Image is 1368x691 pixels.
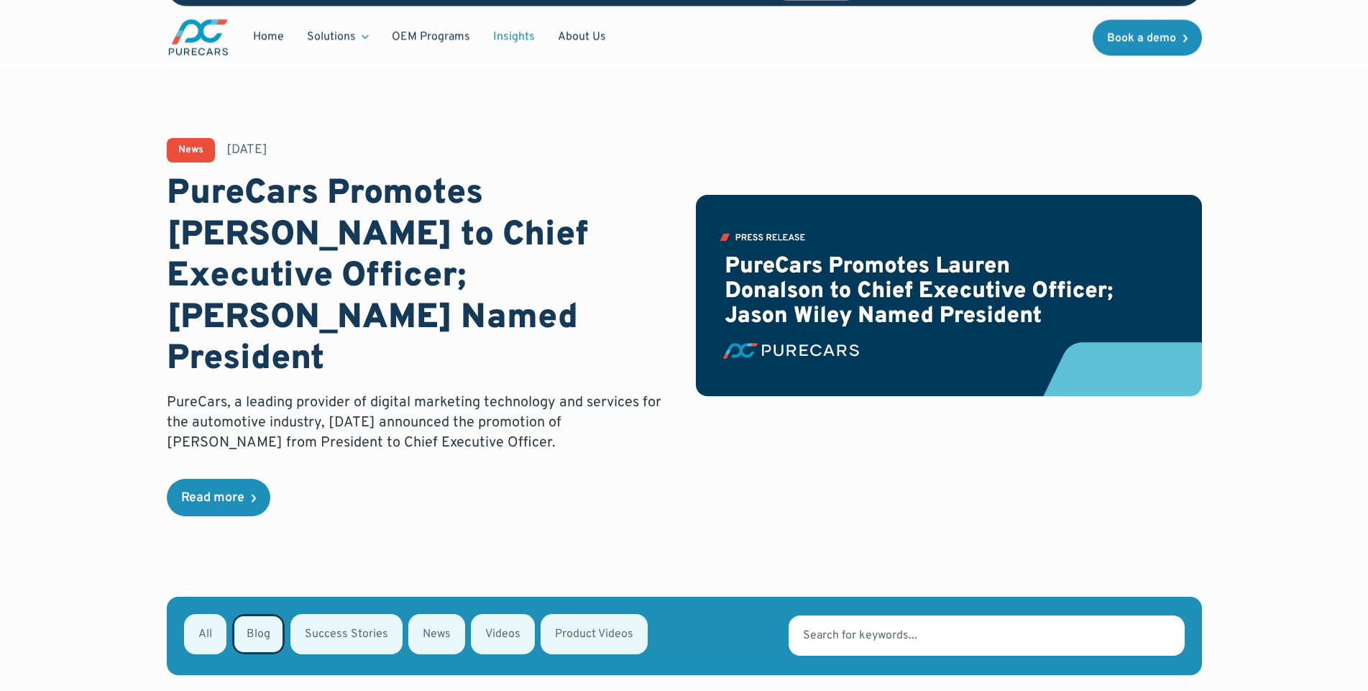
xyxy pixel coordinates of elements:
[167,174,673,381] h1: PureCars Promotes [PERSON_NAME] to Chief Executive Officer; [PERSON_NAME] Named President
[167,393,673,453] p: PureCars, a leading provider of digital marketing technology and services for the automotive indu...
[167,17,230,57] a: main
[1093,19,1202,55] a: Book a demo
[226,141,267,159] div: [DATE]
[1107,32,1176,44] div: Book a demo
[242,24,295,51] a: Home
[167,479,270,516] a: Read more
[295,24,380,51] div: Solutions
[167,17,230,57] img: purecars logo
[482,24,546,51] a: Insights
[181,492,244,505] div: Read more
[178,145,203,155] div: News
[167,597,1202,675] form: Email Form
[789,616,1184,656] input: Search for keywords...
[380,24,482,51] a: OEM Programs
[546,24,618,51] a: About Us
[307,29,356,45] div: Solutions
